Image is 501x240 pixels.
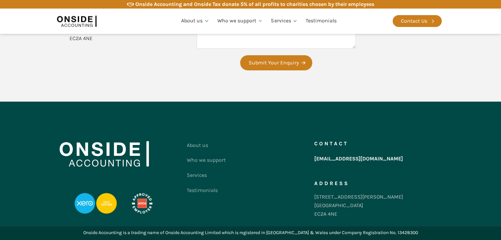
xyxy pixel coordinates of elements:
div: [STREET_ADDRESS][PERSON_NAME] [GEOGRAPHIC_DATA] EC2A 4NE [314,193,403,218]
img: Onside Accounting [60,141,149,167]
img: Onside Accounting [57,13,97,29]
a: Testimonials [302,10,341,32]
a: Who we support [187,153,226,168]
div: Contact Us [401,17,427,25]
textarea: Nature of Enquiry [197,19,356,49]
a: Services [267,10,302,32]
a: Who we support [213,10,267,32]
a: About us [177,10,213,32]
a: [EMAIL_ADDRESS][DOMAIN_NAME] [314,153,403,165]
button: Submit Your Enquiry [240,55,312,70]
img: APPROVED-EMPLOYER-PROFESSIONAL-DEVELOPMENT-REVERSED_LOGO [124,193,160,214]
div: Onside Accounting is a trading name of Onside Accounting Limited which is registered in [GEOGRAPH... [83,229,418,236]
h5: Address [314,181,349,186]
a: About us [187,138,226,153]
h5: Contact [314,141,348,146]
a: Testimonials [187,183,226,198]
a: Contact Us [393,15,442,27]
a: Services [187,168,226,183]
